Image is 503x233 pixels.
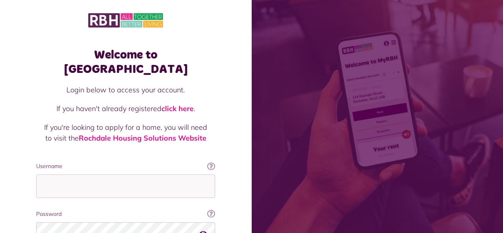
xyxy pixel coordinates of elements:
a: Rochdale Housing Solutions Website [79,133,206,143]
h1: Welcome to [GEOGRAPHIC_DATA] [36,48,215,76]
img: MyRBH [88,12,163,29]
label: Password [36,210,215,218]
a: click here [161,104,194,113]
label: Username [36,162,215,170]
p: If you haven't already registered . [44,103,207,114]
p: Login below to access your account. [44,84,207,95]
p: If you're looking to apply for a home, you will need to visit the [44,122,207,143]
